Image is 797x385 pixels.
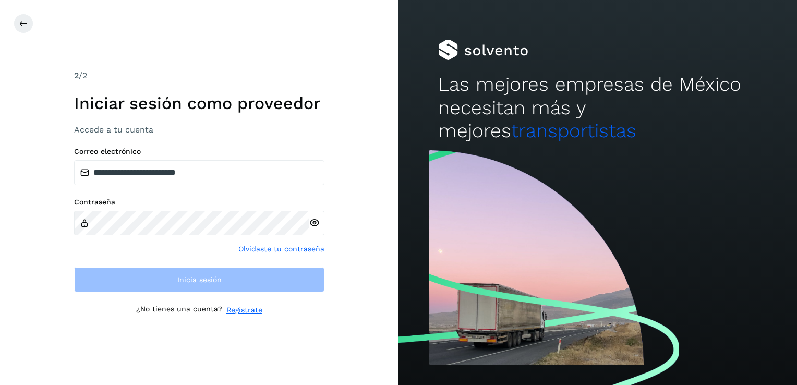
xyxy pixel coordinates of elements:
[511,119,636,142] span: transportistas
[74,267,324,292] button: Inicia sesión
[177,276,222,283] span: Inicia sesión
[136,305,222,316] p: ¿No tienes una cuenta?
[74,147,324,156] label: Correo electrónico
[74,198,324,207] label: Contraseña
[226,305,262,316] a: Regístrate
[238,244,324,255] a: Olvidaste tu contraseña
[74,70,79,80] span: 2
[74,69,324,82] div: /2
[74,93,324,113] h1: Iniciar sesión como proveedor
[438,73,757,142] h2: Las mejores empresas de México necesitan más y mejores
[74,125,324,135] h3: Accede a tu cuenta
